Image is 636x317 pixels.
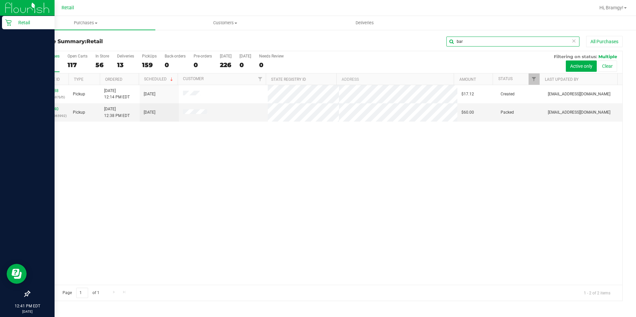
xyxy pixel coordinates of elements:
a: Status [498,76,513,81]
span: [DATE] 12:14 PM EDT [104,88,130,100]
input: Search Purchase ID, Original ID, State Registry ID or Customer Name... [446,37,579,47]
span: Retail [86,38,103,45]
div: Pre-orders [194,54,212,58]
h3: Purchase Summary: [29,39,227,45]
button: All Purchases [586,36,623,47]
div: In Store [95,54,109,58]
div: 56 [95,61,109,69]
a: State Registry ID [271,77,306,82]
span: Hi, Bramgy! [599,5,623,10]
div: 226 [220,61,232,69]
div: Open Carts [68,54,87,58]
span: Customers [156,20,294,26]
input: 1 [76,288,88,298]
iframe: Resource center [7,264,27,284]
button: Clear [598,60,617,72]
span: [EMAIL_ADDRESS][DOMAIN_NAME] [548,109,610,116]
a: Scheduled [144,77,174,81]
inline-svg: Retail [5,19,12,26]
span: Clear [571,37,576,45]
span: Filtering on status: [554,54,597,59]
span: Multiple [598,54,617,59]
a: Deliveries [295,16,434,30]
p: 12:41 PM EDT [3,303,52,309]
div: [DATE] [220,54,232,58]
span: Pickup [73,109,85,116]
div: 0 [194,61,212,69]
a: Customer [183,76,204,81]
span: [DATE] 12:38 PM EDT [104,106,130,119]
span: Pickup [73,91,85,97]
div: PickUps [142,54,157,58]
div: Needs Review [259,54,284,58]
a: Filter [529,73,540,85]
span: Purchases [16,20,155,26]
th: Address [336,73,454,85]
span: Deliveries [347,20,383,26]
a: Ordered [105,77,122,82]
span: [DATE] [144,91,155,97]
span: $60.00 [461,109,474,116]
div: [DATE] [239,54,251,58]
a: Type [74,77,83,82]
div: 0 [239,61,251,69]
a: Last Updated By [545,77,578,82]
span: [DATE] [144,109,155,116]
a: Purchases [16,16,155,30]
span: Retail [62,5,74,11]
div: 117 [68,61,87,69]
span: Page of 1 [57,288,105,298]
a: Filter [255,73,266,85]
span: $17.12 [461,91,474,97]
div: 159 [142,61,157,69]
div: Back-orders [165,54,186,58]
span: Packed [501,109,514,116]
p: (22bc7a0e8b065992) [34,113,65,119]
a: Amount [459,77,476,82]
div: 13 [117,61,134,69]
p: [DATE] [3,309,52,314]
div: 0 [165,61,186,69]
div: 0 [259,61,284,69]
div: Deliveries [117,54,134,58]
span: [EMAIL_ADDRESS][DOMAIN_NAME] [548,91,610,97]
span: Created [501,91,515,97]
span: 1 - 2 of 2 items [578,288,616,298]
button: Active only [566,60,597,72]
p: Retail [12,19,52,27]
a: Customers [155,16,295,30]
